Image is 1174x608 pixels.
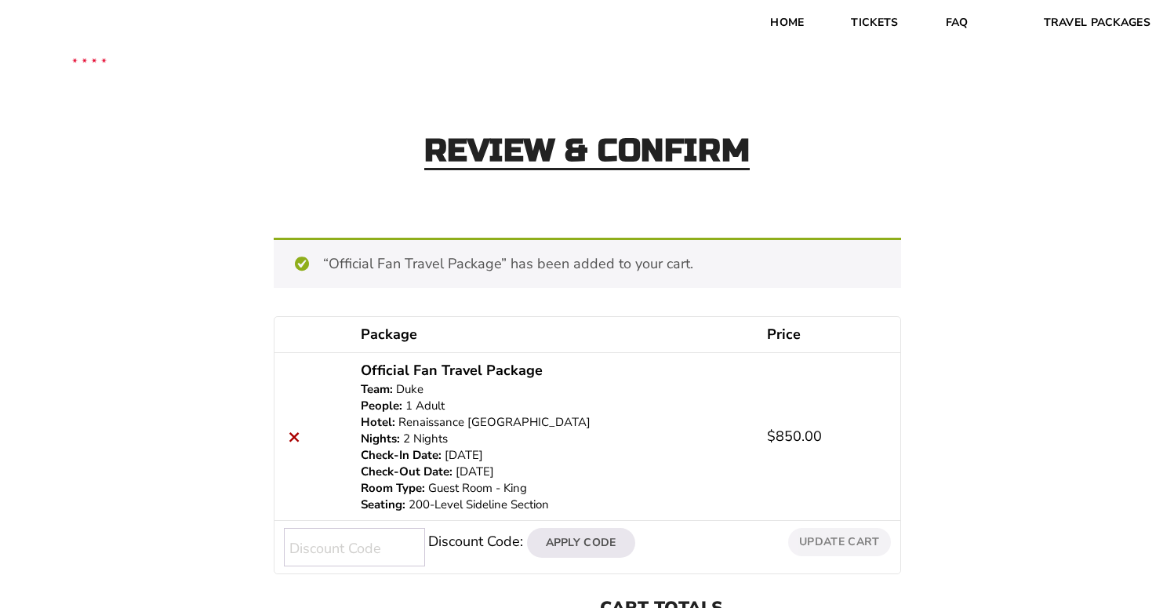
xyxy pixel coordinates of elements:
dt: Check-Out Date: [361,464,453,480]
dt: Seating: [361,497,405,513]
dt: Team: [361,381,393,398]
h2: Review & Confirm [424,135,751,170]
img: CBS Sports Thanksgiving Classic [47,16,132,100]
p: 1 Adult [361,398,748,414]
p: Duke [361,381,748,398]
th: Price [758,317,900,352]
p: 200-Level Sideline Section [361,497,748,513]
dt: Nights: [361,431,400,447]
dt: People: [361,398,402,414]
div: “Official Fan Travel Package” has been added to your cart. [274,238,901,288]
p: [DATE] [361,447,748,464]
a: Remove this item [284,426,305,447]
dt: Check-In Date: [361,447,442,464]
button: Apply Code [527,528,635,558]
p: Guest Room - King [361,480,748,497]
label: Discount Code: [428,532,523,551]
th: Package [351,317,758,352]
span: $ [767,427,776,446]
input: Discount Code [284,528,425,566]
p: Renaissance [GEOGRAPHIC_DATA] [361,414,748,431]
p: [DATE] [361,464,748,480]
p: 2 Nights [361,431,748,447]
dt: Hotel: [361,414,395,431]
a: Official Fan Travel Package [361,360,543,381]
dt: Room Type: [361,480,425,497]
button: Update cart [788,528,890,555]
bdi: 850.00 [767,427,822,446]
